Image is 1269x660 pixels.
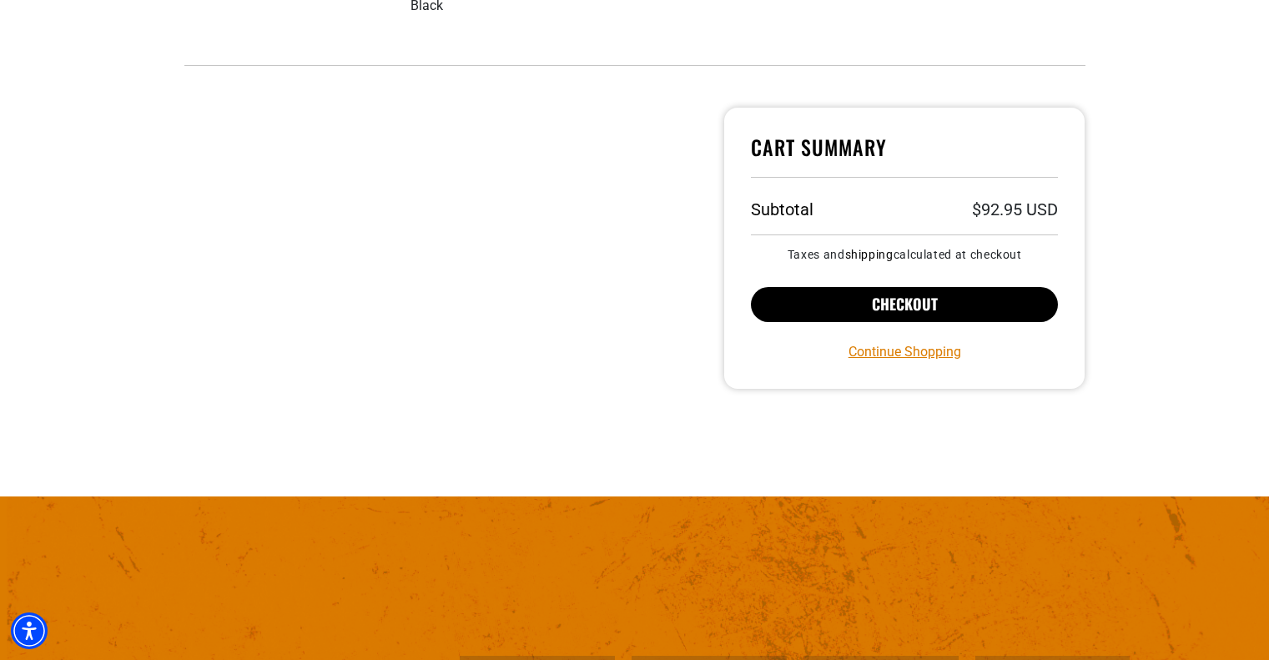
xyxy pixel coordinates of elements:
[845,248,894,261] a: shipping
[972,201,1058,218] p: $92.95 USD
[751,134,1059,178] h4: Cart Summary
[751,201,813,218] h3: Subtotal
[849,342,961,362] a: Continue Shopping
[11,612,48,649] div: Accessibility Menu
[751,249,1059,260] small: Taxes and calculated at checkout
[751,287,1059,322] button: Checkout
